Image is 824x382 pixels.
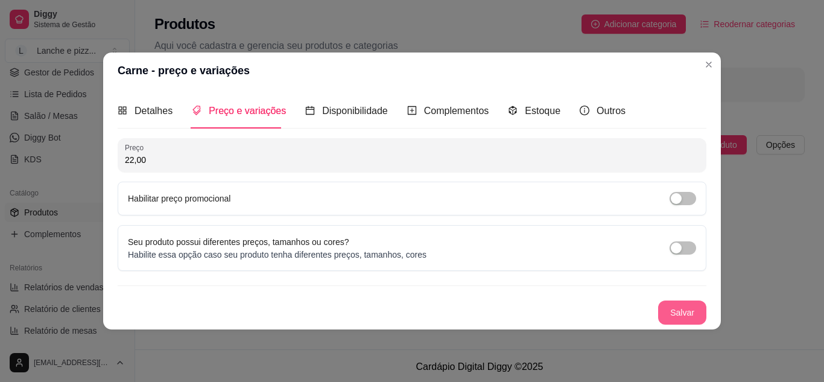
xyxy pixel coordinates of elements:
[128,194,230,203] label: Habilitar preço promocional
[407,106,417,115] span: plus-square
[525,106,560,116] span: Estoque
[305,106,315,115] span: calendar
[118,106,127,115] span: appstore
[128,237,349,247] label: Seu produto possui diferentes preços, tamanhos ou cores?
[103,53,721,89] header: Carne - preço e variações
[580,106,589,115] span: info-circle
[125,142,148,153] label: Preço
[322,106,388,116] span: Disponibilidade
[209,106,286,116] span: Preço e variações
[424,106,489,116] span: Complementos
[658,301,706,325] button: Salvar
[125,154,699,166] input: Preço
[508,106,518,115] span: code-sandbox
[699,55,718,74] button: Close
[192,106,201,115] span: tags
[597,106,626,116] span: Outros
[128,249,426,261] p: Habilite essa opção caso seu produto tenha diferentes preços, tamanhos, cores
[135,106,173,116] span: Detalhes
